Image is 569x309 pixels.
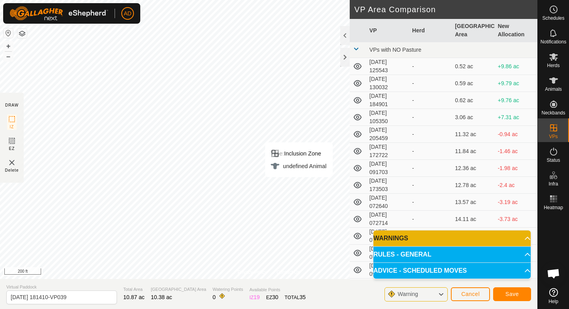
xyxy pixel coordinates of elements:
[9,146,15,152] span: EZ
[266,293,278,302] div: EZ
[277,269,300,276] a: Contact Us
[373,263,531,279] p-accordion-header: ADVICE - SCHEDULED MOVES
[452,211,494,228] td: 14.11 ac
[412,62,448,71] div: -
[542,262,565,285] div: Open chat
[452,75,494,92] td: 0.59 ac
[452,109,494,126] td: 3.06 ac
[412,147,448,155] div: -
[270,149,326,158] div: Inclusion Zone
[495,92,537,109] td: +9.76 ac
[541,39,566,44] span: Notifications
[452,126,494,143] td: 11.32 ac
[412,198,448,206] div: -
[495,75,537,92] td: +9.79 ac
[366,75,409,92] td: [DATE] 130032
[451,287,490,301] button: Cancel
[272,294,279,300] span: 30
[366,228,409,245] td: [DATE] 073117
[124,9,131,18] span: AD
[538,285,569,307] a: Help
[151,286,206,293] span: [GEOGRAPHIC_DATA] Area
[366,109,409,126] td: [DATE] 105350
[6,284,117,290] span: Virtual Paddock
[412,79,448,88] div: -
[495,160,537,177] td: -1.98 ac
[5,102,19,108] div: DRAW
[412,113,448,122] div: -
[213,286,243,293] span: Watering Points
[412,164,448,172] div: -
[493,287,531,301] button: Save
[373,235,408,242] span: WARNINGS
[542,16,564,21] span: Schedules
[123,286,145,293] span: Total Area
[373,247,531,262] p-accordion-header: RULES - GENERAL
[369,47,422,53] span: VPs with NO Pasture
[495,211,537,228] td: -3.73 ac
[545,87,562,92] span: Animals
[284,293,305,302] div: TOTAL
[412,181,448,189] div: -
[412,130,448,139] div: -
[495,194,537,211] td: -3.19 ac
[249,287,305,293] span: Available Points
[4,41,13,51] button: +
[548,182,558,186] span: Infra
[123,294,145,300] span: 10.87 ac
[505,291,519,297] span: Save
[354,5,537,14] h2: VP Area Comparison
[548,299,558,304] span: Help
[495,109,537,126] td: +7.31 ac
[452,143,494,160] td: 11.84 ac
[495,143,537,160] td: -1.46 ac
[151,294,172,300] span: 10.38 ac
[7,158,17,167] img: VP
[366,92,409,109] td: [DATE] 184901
[495,177,537,194] td: -2.4 ac
[366,279,409,296] td: [DATE] 071350
[549,134,558,139] span: VPs
[541,110,565,115] span: Neckbands
[237,269,267,276] a: Privacy Policy
[452,160,494,177] td: 12.36 ac
[366,194,409,211] td: [DATE] 072640
[412,96,448,105] div: -
[254,294,260,300] span: 19
[366,211,409,228] td: [DATE] 072714
[5,167,19,173] span: Delete
[9,6,108,21] img: Gallagher Logo
[452,58,494,75] td: 0.52 ac
[270,161,326,171] div: undefined Animal
[495,126,537,143] td: -0.94 ac
[213,294,216,300] span: 0
[373,230,531,246] p-accordion-header: WARNINGS
[366,126,409,143] td: [DATE] 205459
[366,58,409,75] td: [DATE] 125543
[366,262,409,279] td: [DATE] 091427
[366,143,409,160] td: [DATE] 172722
[366,245,409,262] td: [DATE] 073249
[547,63,560,68] span: Herds
[409,19,452,42] th: Herd
[412,215,448,223] div: -
[373,251,431,258] span: RULES - GENERAL
[366,160,409,177] td: [DATE] 091703
[452,92,494,109] td: 0.62 ac
[373,268,467,274] span: ADVICE - SCHEDULED MOVES
[10,124,14,130] span: IZ
[495,58,537,75] td: +9.86 ac
[546,158,560,163] span: Status
[4,52,13,61] button: –
[495,19,537,42] th: New Allocation
[398,291,418,297] span: Warning
[544,205,563,210] span: Heatmap
[366,177,409,194] td: [DATE] 173503
[17,29,27,38] button: Map Layers
[452,177,494,194] td: 12.78 ac
[461,291,480,297] span: Cancel
[452,19,494,42] th: [GEOGRAPHIC_DATA] Area
[366,19,409,42] th: VP
[4,28,13,38] button: Reset Map
[249,293,260,302] div: IZ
